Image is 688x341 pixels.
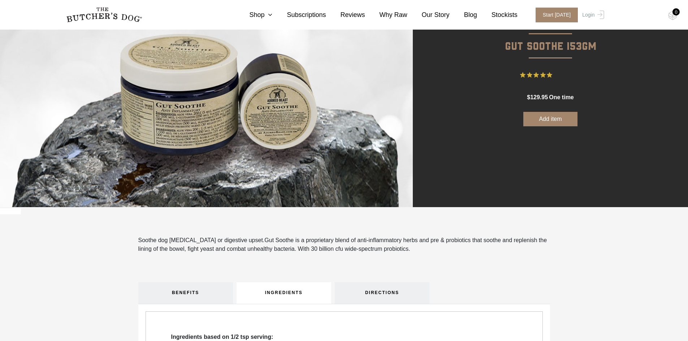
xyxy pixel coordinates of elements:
a: Shop [235,10,272,20]
span: one time [549,94,574,100]
a: INGREDIENTS [237,282,331,304]
button: Add item [523,112,577,126]
span: 129.95 [530,94,548,100]
a: Subscriptions [272,10,326,20]
img: TBD_Cart-Empty.png [668,11,677,20]
span: Gut Soothe is a proprietary blend of anti-inflammatory herbs and pre & probiotics that soothe and... [138,237,547,252]
a: Stockists [477,10,518,20]
p: Soothe dog [MEDICAL_DATA] or digestive upset. [138,236,550,253]
span: $ [527,94,530,100]
a: DIRECTIONS [335,282,429,304]
a: Why Raw [365,10,407,20]
b: Ingredients based on 1/2 tsp serving: [171,334,273,340]
a: Blog [450,10,477,20]
p: Gut Soothe 153gm [413,19,688,55]
a: Our Story [407,10,450,20]
span: Start [DATE] [536,8,578,22]
span: 2 Reviews [555,70,581,80]
button: Rated 5 out of 5 stars from 2 reviews. Jump to reviews. [520,70,581,80]
a: BENEFITS [138,282,233,304]
a: Start [DATE] [528,8,581,22]
a: Login [580,8,604,22]
a: Reviews [326,10,365,20]
div: 0 [672,8,680,16]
